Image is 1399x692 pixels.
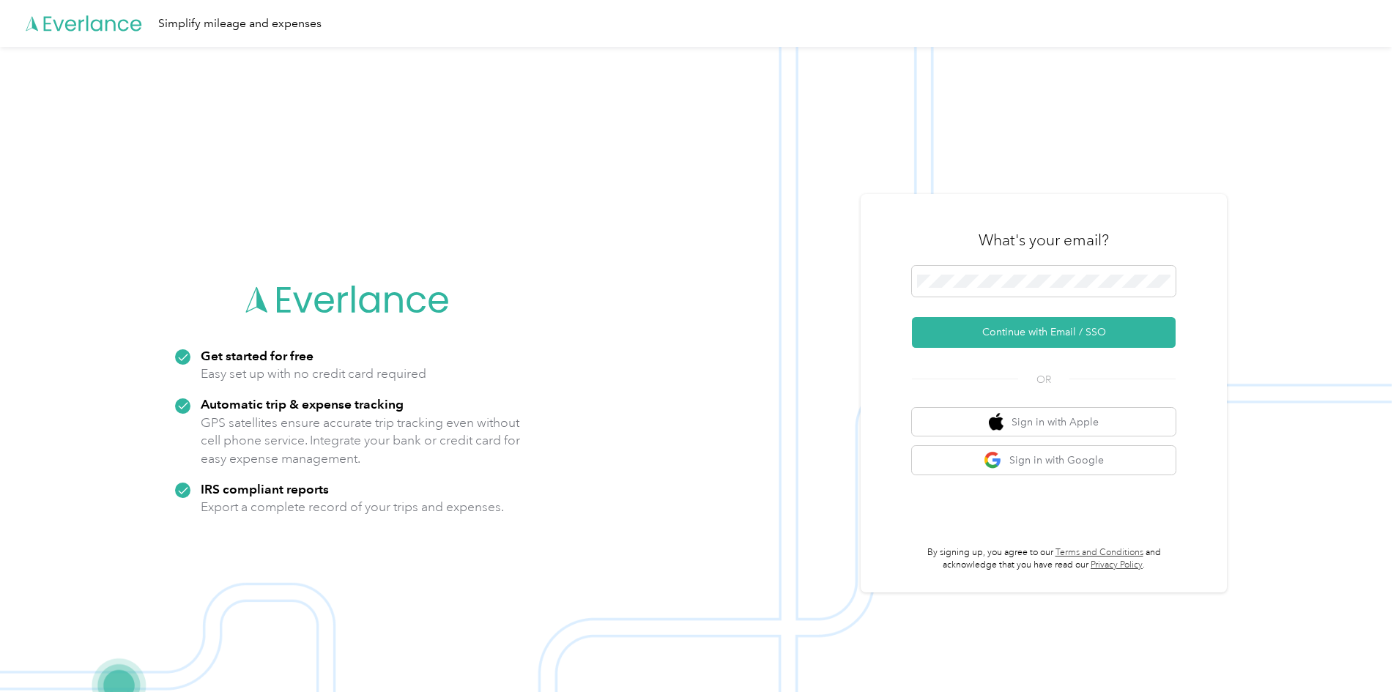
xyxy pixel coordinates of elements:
p: By signing up, you agree to our and acknowledge that you have read our . [912,546,1176,572]
a: Terms and Conditions [1055,547,1143,558]
img: apple logo [989,413,1003,431]
img: google logo [984,451,1002,469]
p: Easy set up with no credit card required [201,365,426,383]
a: Privacy Policy [1091,559,1143,570]
h3: What's your email? [979,230,1109,250]
iframe: Everlance-gr Chat Button Frame [1317,610,1399,692]
span: OR [1018,372,1069,387]
strong: IRS compliant reports [201,481,329,496]
p: GPS satellites ensure accurate trip tracking even without cell phone service. Integrate your bank... [201,414,521,468]
strong: Get started for free [201,348,313,363]
div: Simplify mileage and expenses [158,15,322,33]
strong: Automatic trip & expense tracking [201,396,404,412]
button: Continue with Email / SSO [912,317,1176,348]
button: google logoSign in with Google [912,446,1176,475]
button: apple logoSign in with Apple [912,408,1176,436]
p: Export a complete record of your trips and expenses. [201,498,504,516]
